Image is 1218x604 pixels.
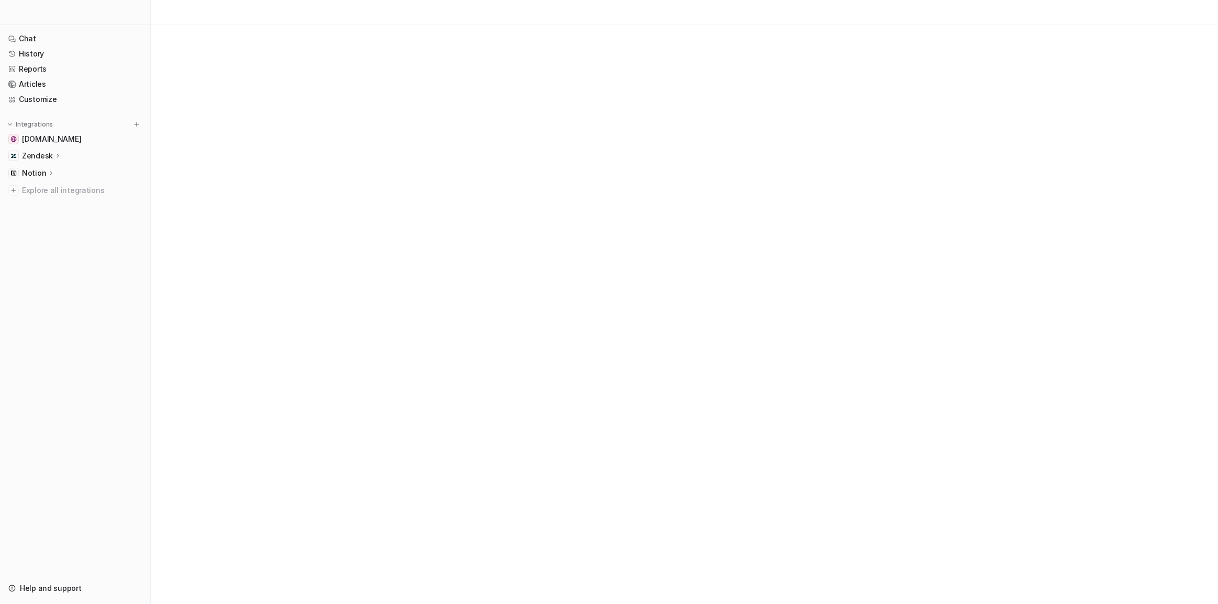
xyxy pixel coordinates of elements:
img: menu_add.svg [133,121,140,128]
img: Zendesk [10,153,17,159]
a: Customize [4,92,146,107]
p: Notion [22,168,46,178]
img: expand menu [6,121,14,128]
button: Integrations [4,119,56,130]
img: swyfthome.com [10,136,17,142]
span: Explore all integrations [22,182,142,199]
a: swyfthome.com[DOMAIN_NAME] [4,132,146,146]
a: Articles [4,77,146,92]
img: explore all integrations [8,185,19,196]
a: Reports [4,62,146,76]
a: Help and support [4,581,146,596]
a: Explore all integrations [4,183,146,198]
span: [DOMAIN_NAME] [22,134,81,144]
p: Integrations [16,120,53,129]
a: History [4,47,146,61]
p: Zendesk [22,151,53,161]
a: Chat [4,31,146,46]
img: Notion [10,170,17,176]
